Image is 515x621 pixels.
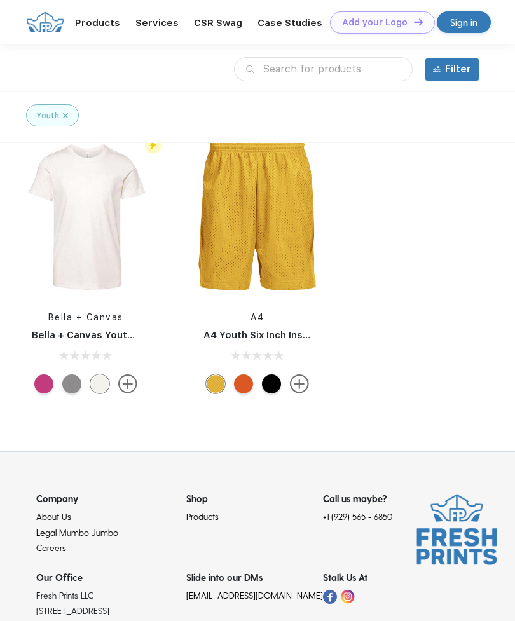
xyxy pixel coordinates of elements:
a: A4 [251,312,264,322]
div: [STREET_ADDRESS] [36,604,187,617]
div: Sign in [450,15,477,30]
a: CSR Swag [194,17,242,29]
img: insta_logo.svg [341,590,355,604]
img: func=resize&h=266 [175,131,340,296]
img: logo [411,491,502,568]
input: Search for products [234,57,413,81]
img: FP-CROWN.png [26,11,64,32]
a: Products [186,511,219,522]
div: Natural [90,374,109,393]
a: Products [75,17,120,29]
div: Gold [206,374,225,393]
div: Youth [36,110,59,121]
div: Black [262,374,281,393]
a: Sign in [437,11,491,33]
div: Shop [186,491,323,506]
div: Slide into our DMs [186,570,323,585]
a: A4 Youth Six Inch Inseam Mesh Short [203,329,382,341]
img: search.svg [246,65,254,74]
div: Ash [62,374,81,393]
div: Athletic Orange [234,374,253,393]
div: Our Office [36,570,187,585]
a: About Us [36,511,71,522]
a: +1 (929) 565 - 6850 [323,510,392,523]
a: Services [135,17,179,29]
div: Filter [445,62,471,77]
div: Stalk Us At [323,570,405,585]
div: Call us maybe? [323,491,405,506]
img: footer_facebook.svg [323,590,337,604]
a: Careers [36,542,66,553]
a: Bella + Canvas [48,312,123,322]
div: Berry [34,374,53,393]
img: func=resize&h=266 [3,131,168,296]
img: more.svg [118,374,137,393]
div: Company [36,491,187,506]
img: flash_active_toggle.svg [145,137,161,154]
img: more.svg [290,374,309,393]
a: Bella + Canvas Youth Jersey T-Shirt [32,329,206,341]
img: filter_cancel.svg [63,110,68,121]
div: Fresh Prints LLC [36,589,187,602]
a: [EMAIL_ADDRESS][DOMAIN_NAME] [186,589,323,602]
a: Legal Mumbo Jumbo [36,527,118,538]
img: DT [414,18,423,25]
img: filter.svg [433,65,441,73]
div: Add your Logo [342,17,408,28]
